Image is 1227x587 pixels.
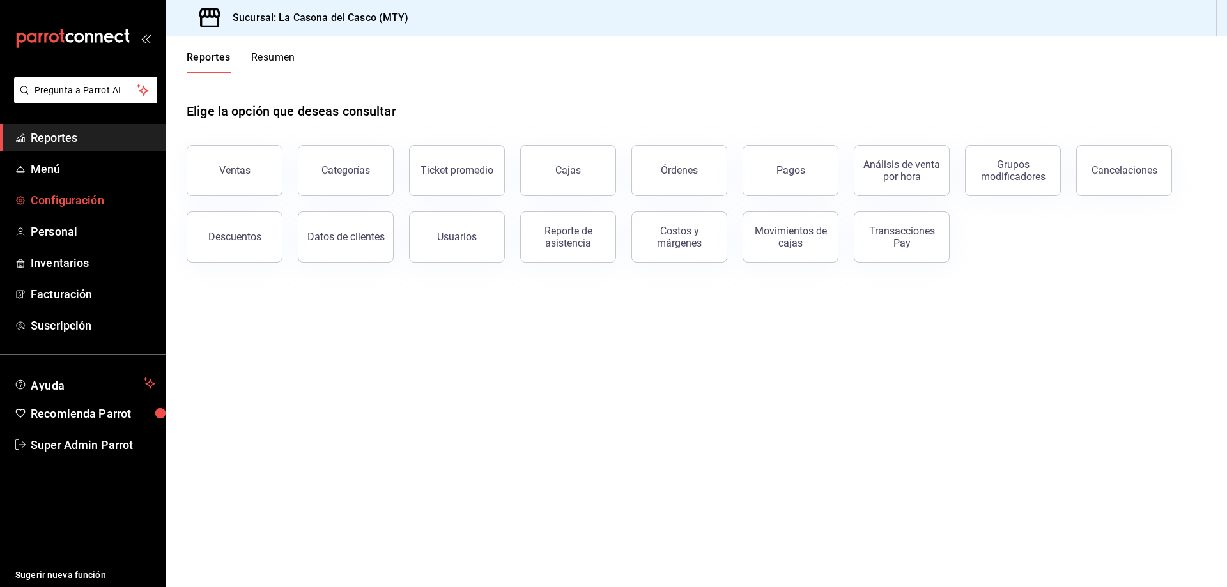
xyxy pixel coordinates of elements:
span: Pregunta a Parrot AI [35,84,137,97]
div: Descuentos [208,231,261,243]
button: Órdenes [631,145,727,196]
span: Reportes [31,129,155,146]
button: Categorías [298,145,394,196]
span: Super Admin Parrot [31,436,155,454]
button: open_drawer_menu [141,33,151,43]
div: Órdenes [661,164,698,176]
a: Pregunta a Parrot AI [9,93,157,106]
span: Suscripción [31,317,155,334]
div: Cancelaciones [1092,164,1157,176]
button: Grupos modificadores [965,145,1061,196]
button: Ticket promedio [409,145,505,196]
button: Transacciones Pay [854,211,950,263]
h1: Elige la opción que deseas consultar [187,102,396,121]
span: Ayuda [31,376,139,391]
span: Sugerir nueva función [15,568,155,582]
span: Personal [31,223,155,240]
button: Ventas [187,145,282,196]
div: navigation tabs [187,51,295,73]
button: Reportes [187,51,231,73]
div: Ticket promedio [421,164,493,176]
span: Facturación [31,286,155,303]
span: Configuración [31,192,155,209]
button: Pagos [743,145,838,196]
button: Cajas [520,145,616,196]
span: Inventarios [31,254,155,271]
div: Categorías [321,164,370,176]
button: Datos de clientes [298,211,394,263]
button: Resumen [251,51,295,73]
button: Pregunta a Parrot AI [14,77,157,103]
span: Recomienda Parrot [31,405,155,422]
div: Usuarios [437,231,477,243]
div: Datos de clientes [307,231,385,243]
button: Reporte de asistencia [520,211,616,263]
button: Usuarios [409,211,505,263]
div: Grupos modificadores [973,158,1053,183]
button: Movimientos de cajas [743,211,838,263]
div: Pagos [776,164,805,176]
div: Ventas [219,164,251,176]
div: Transacciones Pay [862,225,941,249]
button: Análisis de venta por hora [854,145,950,196]
div: Costos y márgenes [640,225,719,249]
button: Costos y márgenes [631,211,727,263]
span: Menú [31,160,155,178]
div: Movimientos de cajas [751,225,830,249]
div: Cajas [555,164,581,176]
button: Cancelaciones [1076,145,1172,196]
div: Análisis de venta por hora [862,158,941,183]
h3: Sucursal: La Casona del Casco (MTY) [222,10,409,26]
button: Descuentos [187,211,282,263]
div: Reporte de asistencia [529,225,608,249]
